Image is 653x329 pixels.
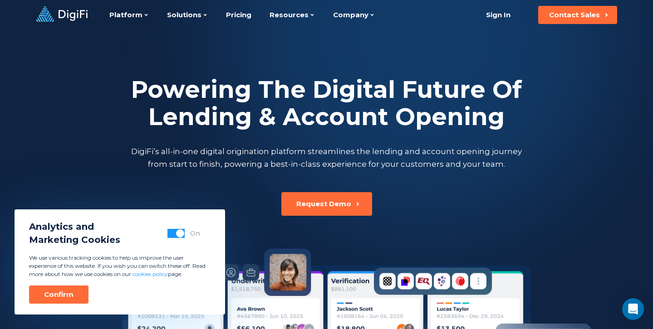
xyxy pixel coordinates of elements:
p: We use various tracking cookies to help us improve the user experience of this website. If you wi... [29,254,211,278]
span: Analytics and [29,220,120,233]
div: Open Intercom Messenger [622,298,644,320]
button: Contact Sales [538,6,617,24]
button: Request Demo [281,192,372,216]
div: On [190,229,200,238]
a: Sign In [475,6,522,24]
p: DigiFi’s all-in-one digital origination platform streamlines the lending and account opening jour... [129,145,524,170]
div: Contact Sales [549,10,600,19]
div: Confirm [44,290,74,299]
span: Marketing Cookies [29,233,120,247]
h2: Powering The Digital Future Of Lending & Account Opening [129,76,524,131]
a: cookies policy [133,271,168,277]
div: Request Demo [296,199,351,208]
button: Confirm [29,285,88,304]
